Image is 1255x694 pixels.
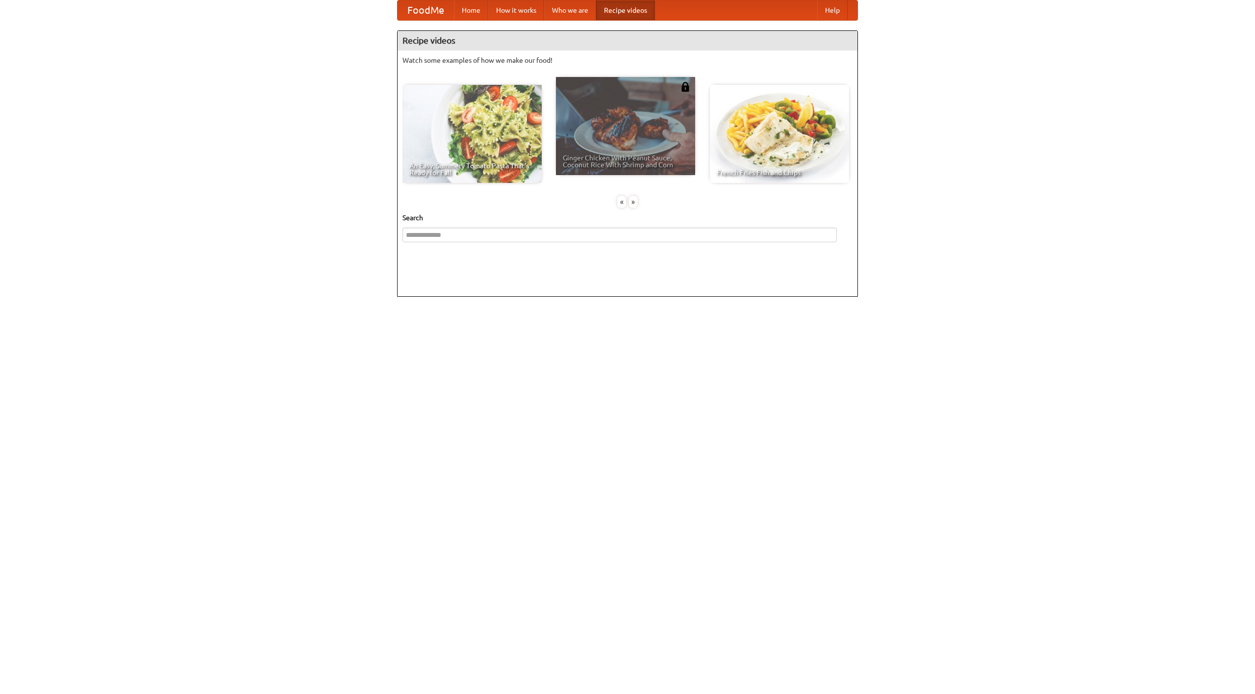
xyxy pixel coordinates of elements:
[402,55,853,65] p: Watch some examples of how we make our food!
[488,0,544,20] a: How it works
[409,162,535,176] span: An Easy, Summery Tomato Pasta That's Ready for Fall
[717,169,842,176] span: French Fries Fish and Chips
[544,0,596,20] a: Who we are
[629,196,638,208] div: »
[710,85,849,183] a: French Fries Fish and Chips
[680,82,690,92] img: 483408.png
[398,31,857,51] h4: Recipe videos
[454,0,488,20] a: Home
[402,213,853,223] h5: Search
[596,0,655,20] a: Recipe videos
[398,0,454,20] a: FoodMe
[817,0,848,20] a: Help
[617,196,626,208] div: «
[402,85,542,183] a: An Easy, Summery Tomato Pasta That's Ready for Fall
